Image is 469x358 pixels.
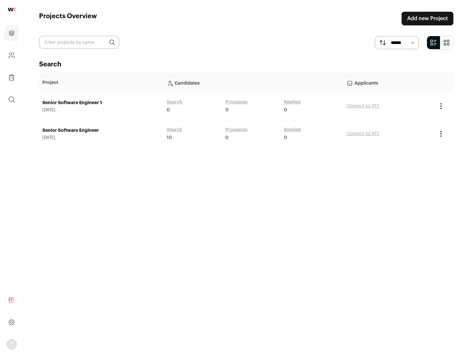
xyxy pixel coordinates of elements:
[42,100,160,106] a: Senior Software Engineer 1
[437,102,445,110] button: Project Actions
[402,12,453,25] a: Add new Project
[284,107,287,113] span: 0
[39,12,97,25] h1: Projects Overview
[7,339,17,350] button: Open dropdown
[39,60,453,69] h2: Search
[4,25,19,41] a: Projects
[7,339,17,350] img: nopic.png
[284,99,301,105] a: Replied
[284,134,287,141] span: 0
[42,135,160,140] span: [DATE]
[4,48,19,63] a: Company and ATS Settings
[42,107,160,113] span: [DATE]
[347,131,379,136] a: Connect to ATS
[437,130,445,138] button: Project Actions
[167,134,172,141] span: 10
[39,36,119,49] input: Filter projects by name
[42,127,160,134] a: Senior Software Engineer
[8,8,15,11] img: wellfound-shorthand-0d5821cbd27db2630d0214b213865d53afaa358527fdda9d0ea32b1df1b89c2c.svg
[347,104,379,108] a: Connect to ATS
[167,76,340,89] p: Candidates
[225,107,229,113] span: 0
[225,99,248,105] a: Prospects
[225,134,229,141] span: 0
[4,70,19,85] a: Company Lists
[347,76,431,89] p: Applicants
[225,127,248,133] a: Prospects
[42,79,160,86] p: Project
[284,127,301,133] a: Replied
[167,99,182,105] a: Search
[167,107,170,113] span: 0
[167,127,182,133] a: Search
